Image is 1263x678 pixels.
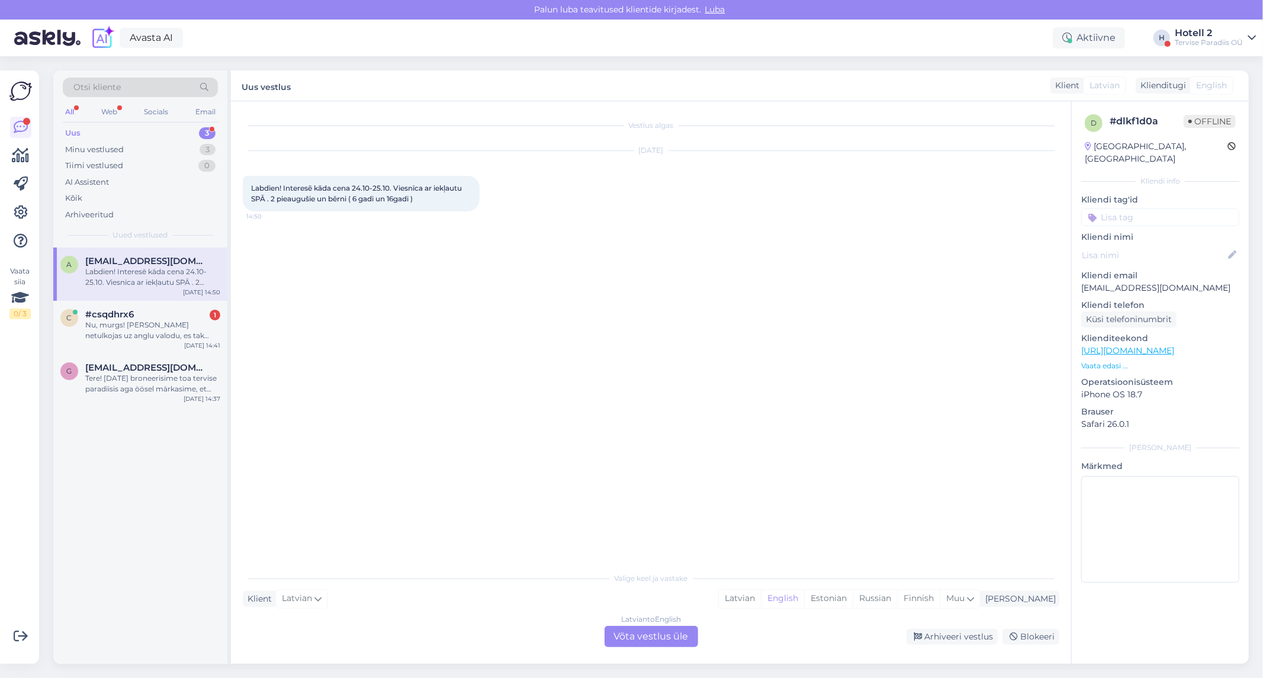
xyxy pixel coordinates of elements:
[65,127,81,139] div: Uus
[1081,460,1239,473] p: Märkmed
[243,573,1059,584] div: Valige keel ja vastake
[198,160,216,172] div: 0
[1081,311,1177,327] div: Küsi telefoninumbrit
[199,127,216,139] div: 3
[1081,406,1239,418] p: Brauser
[804,590,853,608] div: Estonian
[99,104,120,120] div: Web
[184,394,220,403] div: [DATE] 14:37
[251,184,464,203] span: Labdien! Interesē kāda cena 24.10-25.10. Viesnīca ar iekļautu SPĀ . 2 pieaugušie un bērni ( 6 gad...
[1081,442,1239,453] div: [PERSON_NAME]
[63,104,76,120] div: All
[1175,28,1243,38] div: Hotell 2
[113,230,168,240] span: Uued vestlused
[1153,30,1170,46] div: H
[1091,118,1097,127] span: d
[246,212,291,221] span: 14:50
[67,313,72,322] span: c
[897,590,940,608] div: Finnish
[242,78,291,94] label: Uus vestlus
[184,341,220,350] div: [DATE] 14:41
[1081,282,1239,294] p: [EMAIL_ADDRESS][DOMAIN_NAME]
[200,144,216,156] div: 3
[73,81,121,94] span: Otsi kliente
[1081,361,1239,371] p: Vaata edasi ...
[1081,388,1239,401] p: iPhone OS 18.7
[1053,27,1125,49] div: Aktiivne
[1081,299,1239,311] p: Kliendi telefon
[981,593,1056,605] div: [PERSON_NAME]
[1002,629,1059,645] div: Blokeeri
[1175,28,1256,47] a: Hotell 2Tervise Paradiis OÜ
[1081,332,1239,345] p: Klienditeekond
[9,266,31,319] div: Vaata siia
[1081,269,1239,282] p: Kliendi email
[853,590,897,608] div: Russian
[1081,231,1239,243] p: Kliendi nimi
[65,144,124,156] div: Minu vestlused
[1090,79,1120,92] span: Latvian
[605,626,698,647] div: Võta vestlus üle
[282,592,312,605] span: Latvian
[183,288,220,297] div: [DATE] 14:50
[193,104,218,120] div: Email
[67,367,72,375] span: g
[1175,38,1243,47] div: Tervise Paradiis OÜ
[67,260,72,269] span: a
[1081,376,1239,388] p: Operatsioonisüsteem
[946,593,965,603] span: Muu
[85,256,208,266] span: aguciitis_1705@inbox.lv
[1081,176,1239,187] div: Kliendi info
[85,373,220,394] div: Tere! [DATE] broneerisime toa tervise paradiisis aga öösel märkasime, et meie broneeritd lai kahe...
[761,590,804,608] div: English
[9,309,31,319] div: 0 / 3
[1050,79,1079,92] div: Klient
[1085,140,1227,165] div: [GEOGRAPHIC_DATA], [GEOGRAPHIC_DATA]
[1110,114,1184,128] div: # dlkf1d0a
[65,160,123,172] div: Tiimi vestlused
[65,192,82,204] div: Kõik
[621,614,681,625] div: Latvian to English
[1196,79,1227,92] span: English
[65,176,109,188] div: AI Assistent
[1081,345,1174,356] a: [URL][DOMAIN_NAME]
[85,320,220,341] div: Nu, murgs! [PERSON_NAME] netulkojas uz anglu valodu, es tak neko nesaprotu!
[85,309,134,320] span: #csqdhrx6
[142,104,171,120] div: Socials
[9,80,32,102] img: Askly Logo
[1081,418,1239,430] p: Safari 26.0.1
[210,310,220,320] div: 1
[243,593,272,605] div: Klient
[1082,249,1226,262] input: Lisa nimi
[120,28,183,48] a: Avasta AI
[65,209,114,221] div: Arhiveeritud
[907,629,998,645] div: Arhiveeri vestlus
[85,266,220,288] div: Labdien! Interesē kāda cena 24.10-25.10. Viesnīca ar iekļautu SPĀ . 2 pieaugušie un bērni ( 6 gad...
[1184,115,1236,128] span: Offline
[90,25,115,50] img: explore-ai
[85,362,208,373] span: gregorroop@gmail.com
[243,120,1059,131] div: Vestlus algas
[1136,79,1186,92] div: Klienditugi
[243,145,1059,156] div: [DATE]
[1081,208,1239,226] input: Lisa tag
[1081,194,1239,206] p: Kliendi tag'id
[719,590,761,608] div: Latvian
[702,4,729,15] span: Luba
